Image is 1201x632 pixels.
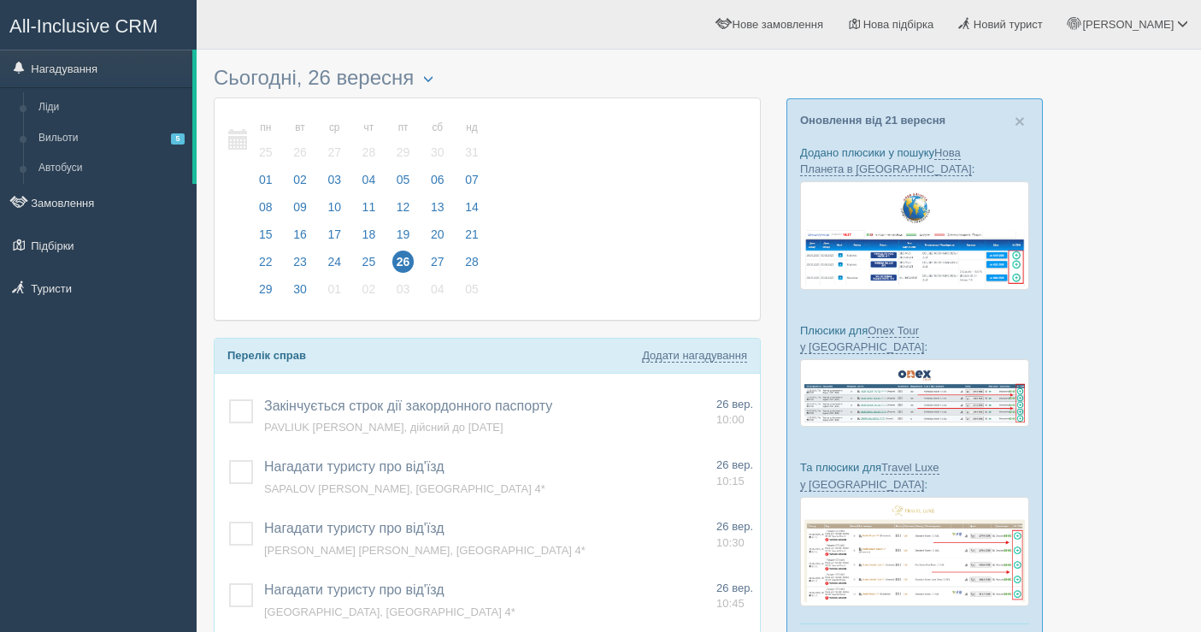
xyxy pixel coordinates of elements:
span: 25 [255,141,277,163]
button: Close [1015,112,1025,130]
a: 15 [250,225,282,252]
span: 26 вер. [716,520,753,533]
a: 04 [421,280,454,307]
a: сб 30 [421,111,454,170]
span: SAPALOV [PERSON_NAME], [GEOGRAPHIC_DATA] 4* [264,482,545,495]
a: 01 [250,170,282,198]
span: 26 вер. [716,458,753,471]
a: [GEOGRAPHIC_DATA], [GEOGRAPHIC_DATA] 4* [264,605,515,618]
span: Новий турист [974,18,1043,31]
span: 03 [392,278,415,300]
a: 09 [284,198,316,225]
span: 06 [427,168,449,191]
a: 06 [421,170,454,198]
span: Нагадати туристу про від'їзд [264,521,444,535]
a: 05 [456,280,484,307]
a: Автобуси [31,153,192,184]
b: Перелік справ [227,349,306,362]
span: All-Inclusive CRM [9,15,158,37]
a: 13 [421,198,454,225]
span: 04 [427,278,449,300]
span: 19 [392,223,415,245]
a: 17 [318,225,350,252]
a: 05 [387,170,420,198]
span: 01 [255,168,277,191]
a: Travel Luxe у [GEOGRAPHIC_DATA] [800,461,939,491]
span: 14 [461,196,483,218]
span: 02 [358,278,380,300]
a: Оновлення від 21 вересня [800,114,945,127]
a: 20 [421,225,454,252]
a: [PERSON_NAME] [PERSON_NAME], [GEOGRAPHIC_DATA] 4* [264,544,586,557]
span: 02 [289,168,311,191]
a: 16 [284,225,316,252]
small: сб [427,121,449,135]
a: Закінчується строк дії закордонного паспорту [264,399,552,413]
img: onex-tour-proposal-crm-for-travel-agency.png [800,359,1029,427]
span: 23 [289,251,311,273]
span: 26 вер. [716,398,753,411]
span: 31 [461,141,483,163]
span: 07 [461,168,483,191]
a: 12 [387,198,420,225]
p: Додано плюсики у пошуку : [800,145,1029,177]
a: 01 [318,280,350,307]
span: 25 [358,251,380,273]
span: 29 [392,141,415,163]
span: 10:15 [716,475,745,487]
span: 10 [323,196,345,218]
span: 05 [461,278,483,300]
a: 02 [284,170,316,198]
span: 16 [289,223,311,245]
a: Додати нагадування [642,349,747,363]
span: 11 [358,196,380,218]
small: вт [289,121,311,135]
span: 27 [323,141,345,163]
img: travel-luxe-%D0%BF%D0%BE%D0%B4%D0%B1%D0%BE%D1%80%D0%BA%D0%B0-%D1%81%D1%80%D0%BC-%D0%B4%D0%BB%D1%8... [800,497,1029,607]
span: 26 вер. [716,582,753,594]
p: Та плюсики для : [800,459,1029,492]
img: new-planet-%D0%BF%D1%96%D0%B4%D0%B1%D1%96%D1%80%D0%BA%D0%B0-%D1%81%D1%80%D0%BC-%D0%B4%D0%BB%D1%8F... [800,181,1029,289]
a: 24 [318,252,350,280]
span: 29 [255,278,277,300]
a: 29 [250,280,282,307]
a: 30 [284,280,316,307]
a: 18 [353,225,386,252]
small: ср [323,121,345,135]
span: 28 [461,251,483,273]
span: 13 [427,196,449,218]
a: Нагадати туристу про від'їзд [264,582,444,597]
small: пн [255,121,277,135]
span: 04 [358,168,380,191]
a: Нагадати туристу про від'їзд [264,459,444,474]
a: 03 [318,170,350,198]
a: PAVLIUK [PERSON_NAME], дійсний до [DATE] [264,421,503,434]
span: 10:30 [716,536,745,549]
span: 12 [392,196,415,218]
a: 26 вер. 10:30 [716,519,753,551]
a: 19 [387,225,420,252]
span: 08 [255,196,277,218]
a: 27 [421,252,454,280]
span: 5 [171,133,185,145]
a: пт 29 [387,111,420,170]
a: 26 [387,252,420,280]
span: × [1015,111,1025,131]
span: 10:00 [716,413,745,426]
a: ср 27 [318,111,350,170]
span: 24 [323,251,345,273]
a: 25 [353,252,386,280]
span: 18 [358,223,380,245]
span: 09 [289,196,311,218]
h3: Сьогодні, 26 вересня [214,67,761,89]
a: 07 [456,170,484,198]
span: 27 [427,251,449,273]
a: 26 вер. 10:00 [716,397,753,428]
small: чт [358,121,380,135]
a: All-Inclusive CRM [1,1,196,48]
